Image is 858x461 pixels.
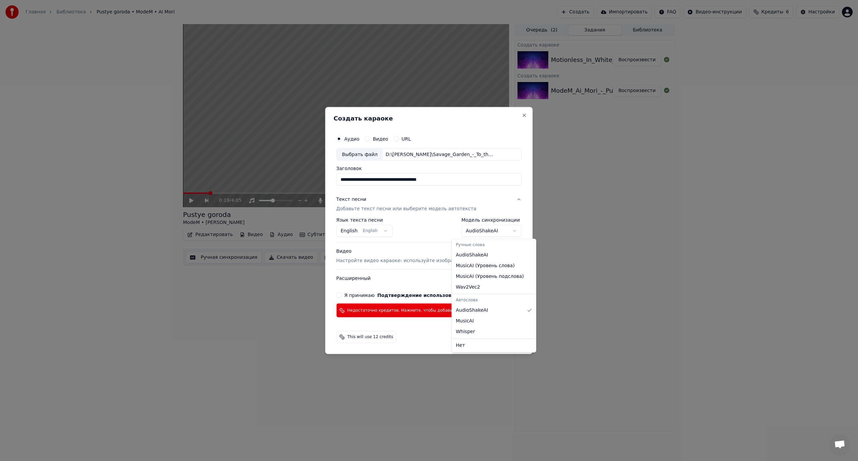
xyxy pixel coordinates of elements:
span: AudioShakeAI [456,307,488,314]
span: Нет [456,342,465,349]
span: AudioShakeAI [456,252,488,258]
span: MusicAI ( Уровень слова ) [456,262,515,269]
span: Wav2Vec2 [456,284,480,291]
span: MusicAI ( Уровень подслова ) [456,273,524,280]
span: MusicAI [456,318,474,324]
div: Автослова [453,296,535,305]
div: Ручные слова [453,240,535,250]
span: Whisper [456,328,475,335]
